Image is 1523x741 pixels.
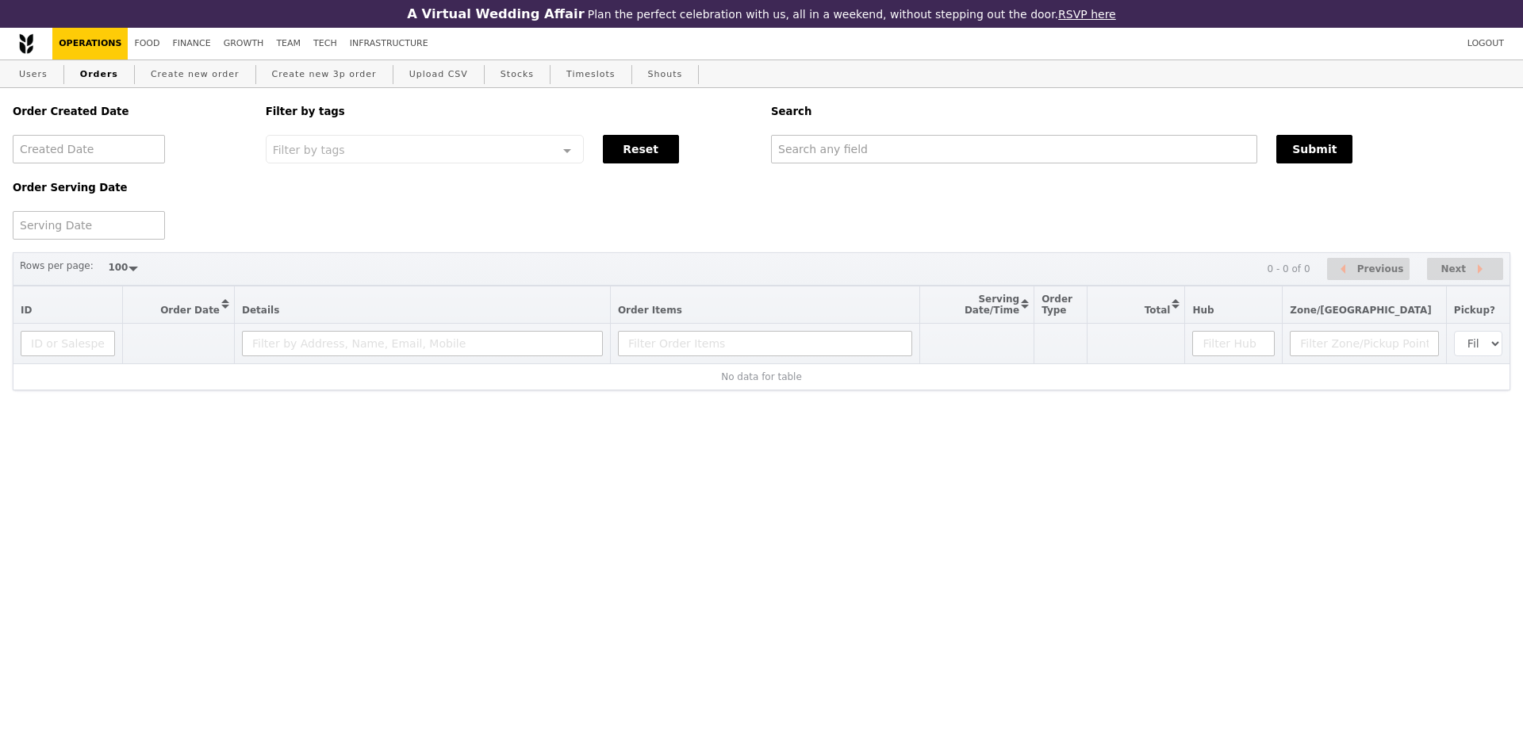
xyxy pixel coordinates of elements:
[266,60,383,89] a: Create new 3p order
[1290,305,1432,316] span: Zone/[GEOGRAPHIC_DATA]
[494,60,540,89] a: Stocks
[1454,305,1495,316] span: Pickup?
[52,28,128,60] a: Operations
[618,305,682,316] span: Order Items
[217,28,270,60] a: Growth
[13,211,165,240] input: Serving Date
[618,331,912,356] input: Filter Order Items
[167,28,217,60] a: Finance
[642,60,689,89] a: Shouts
[13,60,54,89] a: Users
[13,135,165,163] input: Created Date
[560,60,621,89] a: Timeslots
[1461,28,1510,60] a: Logout
[1441,259,1466,278] span: Next
[403,60,474,89] a: Upload CSV
[1192,305,1214,316] span: Hub
[603,135,679,163] button: Reset
[343,28,435,60] a: Infrastructure
[771,135,1257,163] input: Search any field
[1042,294,1072,316] span: Order Type
[270,28,307,60] a: Team
[128,28,166,60] a: Food
[242,331,603,356] input: Filter by Address, Name, Email, Mobile
[242,305,279,316] span: Details
[1267,263,1310,275] div: 0 - 0 of 0
[1357,259,1404,278] span: Previous
[1276,135,1352,163] button: Submit
[144,60,246,89] a: Create new order
[13,182,247,194] h5: Order Serving Date
[1290,331,1439,356] input: Filter Zone/Pickup Point
[771,106,1510,117] h5: Search
[21,371,1502,382] div: No data for table
[273,142,345,156] span: Filter by tags
[1427,258,1503,281] button: Next
[21,305,32,316] span: ID
[20,258,94,274] label: Rows per page:
[19,33,33,54] img: Grain logo
[307,28,343,60] a: Tech
[305,6,1218,21] div: Plan the perfect celebration with us, all in a weekend, without stepping out the door.
[1058,8,1116,21] a: RSVP here
[407,6,584,21] h3: A Virtual Wedding Affair
[21,331,115,356] input: ID or Salesperson name
[1327,258,1410,281] button: Previous
[13,106,247,117] h5: Order Created Date
[1192,331,1275,356] input: Filter Hub
[266,106,752,117] h5: Filter by tags
[74,60,125,89] a: Orders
